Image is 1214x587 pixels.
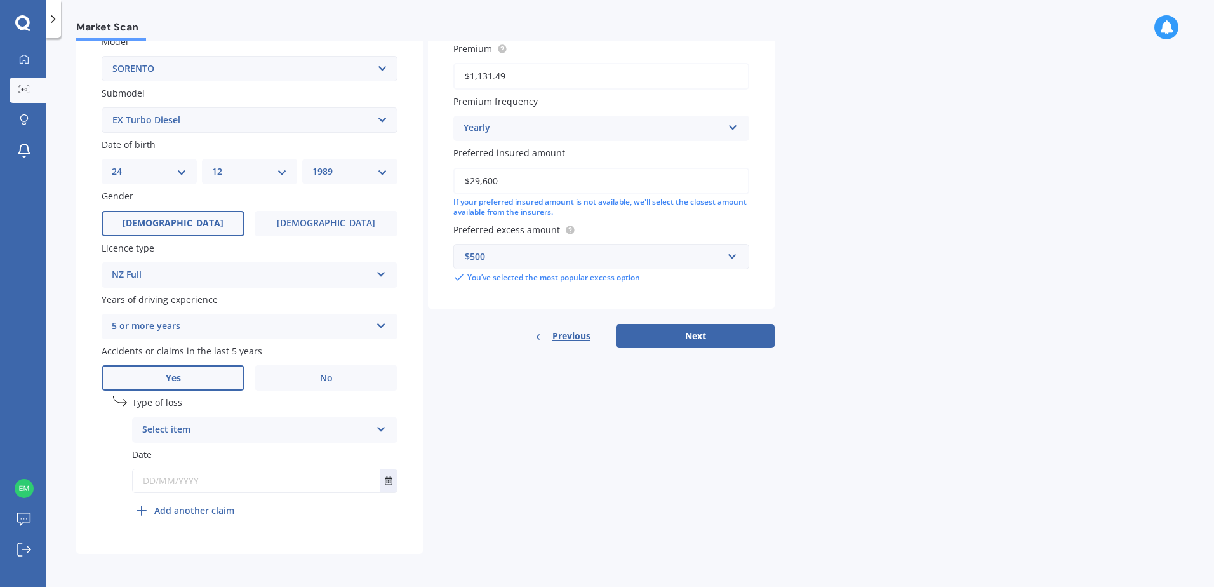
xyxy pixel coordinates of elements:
span: Premium [453,43,492,55]
input: DD/MM/YYYY [133,469,380,492]
span: Previous [552,327,590,346]
span: Market Scan [76,21,146,38]
span: No [320,373,333,384]
span: Date [132,449,152,461]
div: You’ve selected the most popular excess option [453,272,749,283]
input: Enter premium [453,63,749,90]
span: [DEMOGRAPHIC_DATA] [277,218,375,229]
div: Select item [142,422,371,438]
span: Type of loss [132,397,182,409]
span: [DEMOGRAPHIC_DATA] [123,218,223,229]
span: Model [102,36,128,48]
span: Gender [102,191,133,203]
span: Years of driving experience [102,293,218,306]
span: Accidents or claims in the last 5 years [102,345,262,357]
button: Next [616,324,775,348]
input: Enter amount [453,168,749,194]
span: Submodel [102,87,145,99]
span: Premium frequency [453,95,538,107]
img: 4db45976a7d91dd5a854d76be30ee2cc [15,479,34,498]
button: Select date [380,469,397,492]
span: Yes [166,373,181,384]
div: Yearly [464,121,723,136]
span: Preferred insured amount [453,147,565,159]
span: Preferred excess amount [453,224,560,236]
span: Date of birth [102,138,156,151]
div: If your preferred insured amount is not available, we'll select the closest amount available from... [453,197,749,219]
b: Add another claim [154,504,234,517]
div: NZ Full [112,267,371,283]
span: Licence type [102,242,154,254]
div: 5 or more years [112,319,371,334]
div: $500 [465,250,723,264]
